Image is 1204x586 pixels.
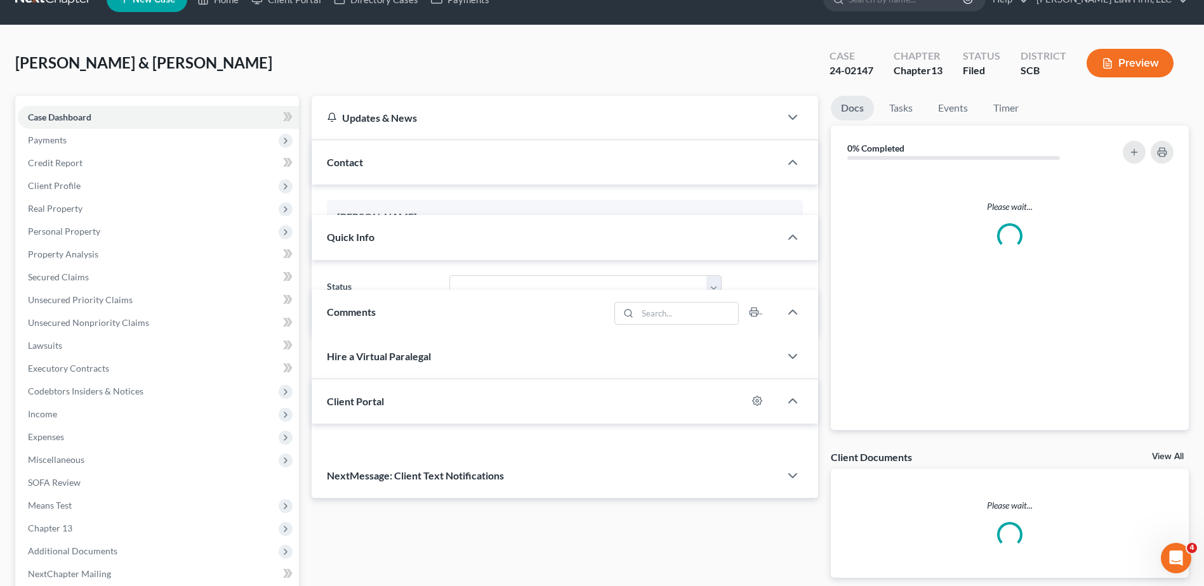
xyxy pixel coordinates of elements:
[327,306,376,318] span: Comments
[18,243,299,266] a: Property Analysis
[894,63,943,78] div: Chapter
[637,303,738,324] input: Search...
[18,357,299,380] a: Executory Contracts
[830,49,873,63] div: Case
[337,210,793,225] div: [PERSON_NAME]
[28,249,98,259] span: Property Analysis
[28,203,83,214] span: Real Property
[983,96,1029,120] a: Timer
[1087,49,1174,77] button: Preview
[28,500,72,511] span: Means Test
[28,271,89,282] span: Secured Claims
[327,350,431,362] span: Hire a Virtual Paralegal
[28,408,57,419] span: Income
[1187,543,1197,553] span: 4
[894,49,943,63] div: Chapter
[15,53,272,72] span: [PERSON_NAME] & [PERSON_NAME]
[28,226,100,237] span: Personal Property
[28,134,67,145] span: Payments
[18,106,299,129] a: Case Dashboard
[18,311,299,334] a: Unsecured Nonpriority Claims
[1021,49,1066,63] div: District
[321,275,442,301] label: Status
[831,96,874,120] a: Docs
[831,499,1189,512] p: Please wait...
[28,454,84,465] span: Miscellaneous
[931,64,943,76] span: 13
[879,96,923,120] a: Tasks
[831,450,912,464] div: Client Documents
[963,49,1000,63] div: Status
[847,143,904,153] strong: 0% Completed
[327,156,363,168] span: Contact
[28,112,91,122] span: Case Dashboard
[28,523,72,533] span: Chapter 13
[28,363,109,374] span: Executory Contracts
[28,317,149,328] span: Unsecured Nonpriority Claims
[1152,452,1184,461] a: View All
[1021,63,1066,78] div: SCB
[963,63,1000,78] div: Filed
[28,431,64,442] span: Expenses
[1161,543,1191,573] iframe: Intercom live chat
[28,180,81,191] span: Client Profile
[28,340,62,351] span: Lawsuits
[327,469,504,481] span: NextMessage: Client Text Notifications
[841,200,1179,213] p: Please wait...
[830,63,873,78] div: 24-02147
[28,568,111,579] span: NextChapter Mailing
[28,157,83,168] span: Credit Report
[327,395,384,407] span: Client Portal
[18,266,299,289] a: Secured Claims
[18,563,299,585] a: NextChapter Mailing
[18,289,299,311] a: Unsecured Priority Claims
[28,477,81,488] span: SOFA Review
[28,386,143,396] span: Codebtors Insiders & Notices
[18,152,299,174] a: Credit Report
[327,111,765,124] div: Updates & News
[28,294,133,305] span: Unsecured Priority Claims
[18,471,299,494] a: SOFA Review
[18,334,299,357] a: Lawsuits
[327,231,374,243] span: Quick Info
[28,545,117,556] span: Additional Documents
[928,96,978,120] a: Events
